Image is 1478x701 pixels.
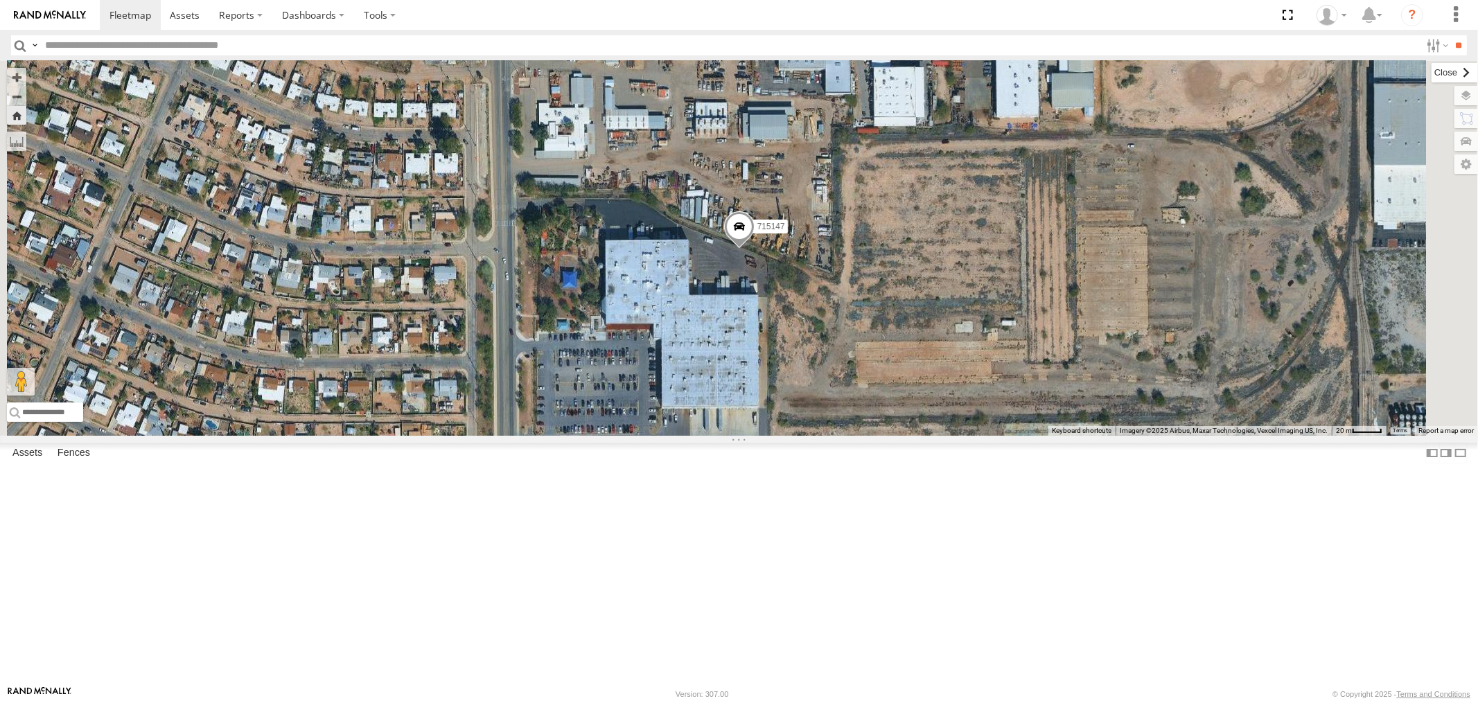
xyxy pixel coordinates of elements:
div: Jason Ham [1312,5,1352,26]
button: Keyboard shortcuts [1052,426,1111,436]
label: Search Query [29,35,40,55]
a: Report a map error [1418,427,1474,434]
label: Hide Summary Table [1454,443,1468,463]
button: Map Scale: 20 m per 40 pixels [1332,426,1387,436]
button: Zoom out [7,87,26,106]
label: Dock Summary Table to the Right [1439,443,1453,463]
label: Dock Summary Table to the Left [1425,443,1439,463]
label: Fences [51,443,97,463]
div: © Copyright 2025 - [1332,690,1470,698]
button: Zoom Home [7,106,26,125]
div: Version: 307.00 [676,690,728,698]
span: 715147 [757,222,784,231]
a: Visit our Website [8,687,71,701]
a: Terms (opens in new tab) [1393,428,1408,434]
i: ? [1401,4,1423,26]
label: Search Filter Options [1421,35,1451,55]
span: 20 m [1336,427,1352,434]
label: Assets [6,443,49,463]
label: Map Settings [1454,154,1478,174]
img: rand-logo.svg [14,10,86,20]
button: Drag Pegman onto the map to open Street View [7,368,35,396]
label: Measure [7,132,26,151]
a: Terms and Conditions [1397,690,1470,698]
button: Zoom in [7,68,26,87]
span: Imagery ©2025 Airbus, Maxar Technologies, Vexcel Imaging US, Inc. [1120,427,1328,434]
